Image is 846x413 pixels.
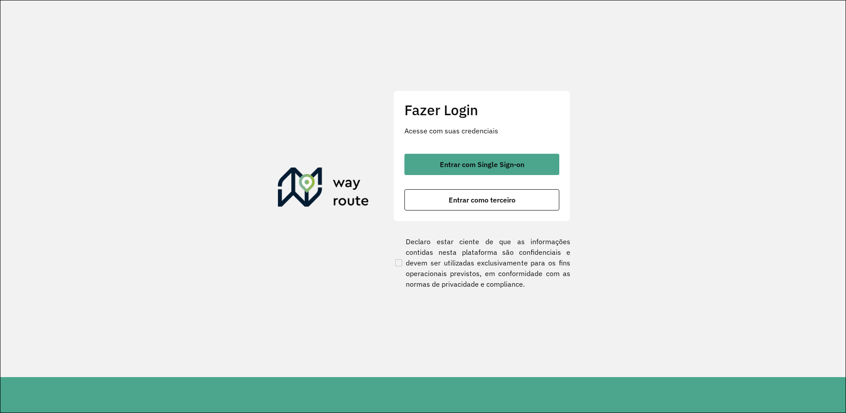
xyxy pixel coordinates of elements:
label: Declaro estar ciente de que as informações contidas nesta plataforma são confidenciais e devem se... [393,236,570,289]
button: button [404,154,559,175]
button: button [404,189,559,210]
span: Entrar com Single Sign-on [440,161,524,168]
h2: Fazer Login [404,101,559,118]
p: Acesse com suas credenciais [404,125,559,136]
span: Entrar como terceiro [449,196,515,203]
img: Roteirizador AmbevTech [278,168,369,210]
